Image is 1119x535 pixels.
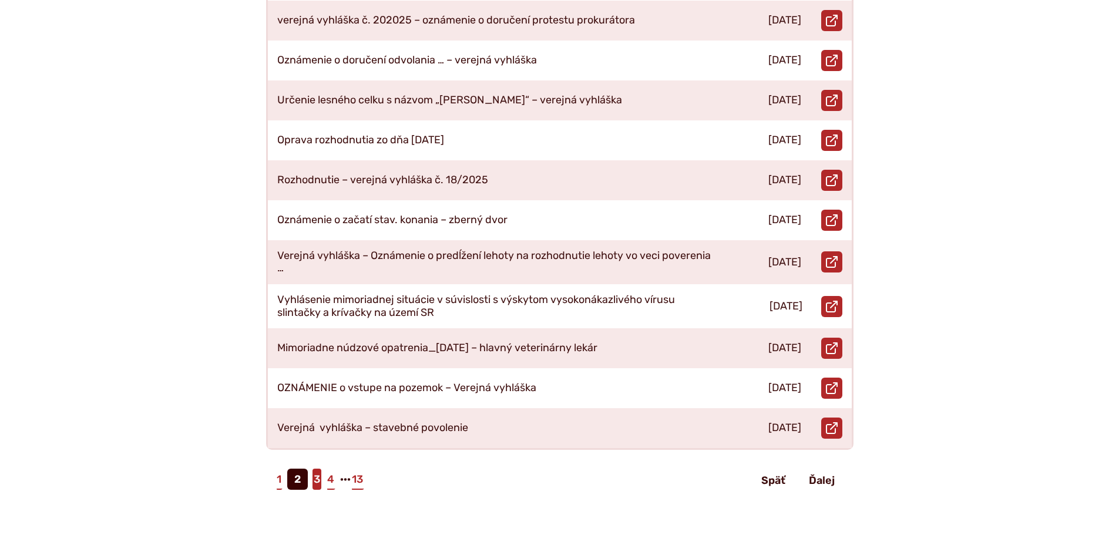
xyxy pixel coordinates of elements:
[799,470,844,491] a: Ďalej
[769,300,802,313] p: [DATE]
[752,470,795,491] a: Späť
[277,382,536,395] p: OZNÁMENIE o vstupe na pozemok – Verejná vyhláška
[277,294,714,319] p: Vyhlásenie mimoriadnej situácie v súvislosti s výskytom vysokonákazlivého vírusu slintačky a krív...
[768,14,801,27] p: [DATE]
[768,134,801,147] p: [DATE]
[277,134,444,147] p: Oprava rozhodnutia zo dňa [DATE]
[277,214,508,227] p: Oznámenie o začatí stav. konania – zberný dvor
[326,469,335,490] a: 4
[275,469,283,490] a: 1
[768,256,801,269] p: [DATE]
[761,474,785,487] span: Späť
[277,422,468,435] p: Verejná vyhláška – stavebné povolenie
[809,474,835,487] span: Ďalej
[277,174,488,187] p: Rozhodnutie – verejná vyhláška č. 18/2025
[277,94,622,107] p: Určenie lesného celku s názvom „[PERSON_NAME]“ – verejná vyhláška
[277,342,597,355] p: Mimoriadne núdzové opatrenia_[DATE] – hlavný veterinárny lekár
[768,342,801,355] p: [DATE]
[768,422,801,435] p: [DATE]
[768,174,801,187] p: [DATE]
[277,14,635,27] p: verejná vyhláška č. 202025 – oznámenie o doručení protestu prokurátora
[351,469,364,490] a: 13
[277,54,537,67] p: Oznámenie o doručení odvolania … – verejná vyhláška
[768,94,801,107] p: [DATE]
[287,469,308,490] span: 2
[768,214,801,227] p: [DATE]
[277,250,714,275] p: Verejná vyhláška – Oznámenie o predĺžení lehoty na rozhodnutie lehoty vo veci poverenia …
[768,54,801,67] p: [DATE]
[768,382,801,395] p: [DATE]
[312,469,321,490] a: 3
[340,469,351,490] span: ···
